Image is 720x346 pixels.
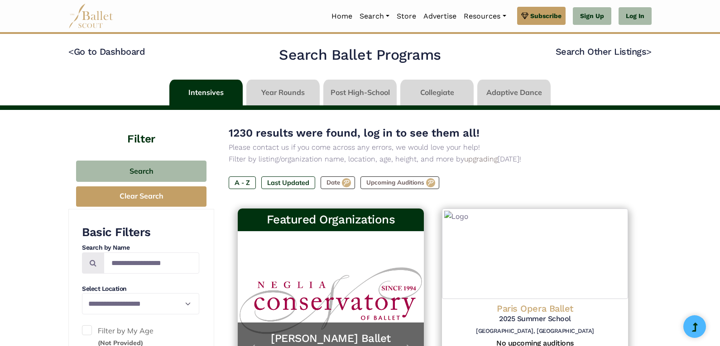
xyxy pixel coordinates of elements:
[68,110,214,147] h4: Filter
[475,80,552,105] li: Adaptive Dance
[521,11,528,21] img: gem.svg
[356,7,393,26] a: Search
[460,7,509,26] a: Resources
[229,176,256,189] label: A - Z
[328,7,356,26] a: Home
[393,7,420,26] a: Store
[464,155,498,163] a: upgrading
[229,142,637,153] p: Please contact us if you come across any errors, we would love your help!
[168,80,245,105] li: Intensives
[261,176,315,189] label: Last Updated
[104,252,199,274] input: Search by names...
[442,209,628,299] img: Logo
[68,46,74,57] code: <
[229,153,637,165] p: Filter by listing/organization name, location, age, height, and more by [DATE]!
[229,127,480,139] span: 1230 results were found, log in to see them all!
[68,46,145,57] a: <Go to Dashboard
[322,80,398,105] li: Post High-School
[360,176,439,189] label: Upcoming Auditions
[619,7,652,25] a: Log In
[321,176,355,189] label: Date
[517,7,566,25] a: Subscribe
[247,332,415,346] a: [PERSON_NAME] Ballet
[82,243,199,252] h4: Search by Name
[245,80,322,105] li: Year Rounds
[449,303,621,314] h4: Paris Opera Ballet
[398,80,475,105] li: Collegiate
[573,7,611,25] a: Sign Up
[76,161,206,182] button: Search
[449,327,621,335] h6: [GEOGRAPHIC_DATA], [GEOGRAPHIC_DATA]
[279,46,441,65] h2: Search Ballet Programs
[82,284,199,294] h4: Select Location
[556,46,652,57] a: Search Other Listings>
[82,225,199,240] h3: Basic Filters
[76,186,206,207] button: Clear Search
[530,11,562,21] span: Subscribe
[449,314,621,324] h5: 2025 Summer School
[245,212,417,228] h3: Featured Organizations
[420,7,460,26] a: Advertise
[646,46,652,57] code: >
